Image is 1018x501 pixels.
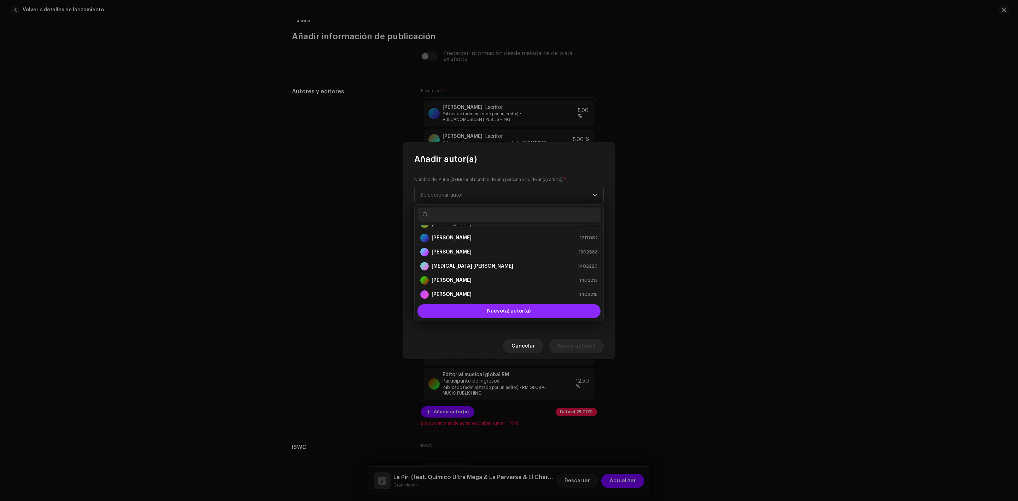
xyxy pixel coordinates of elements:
[432,292,472,297] font: [PERSON_NAME]
[415,214,603,347] ul: Lista de opciones
[487,309,531,314] font: Nuevo(a) autor(a)
[417,231,601,245] li: Adelina Ramírez
[414,177,452,182] font: Nombre del Autor (
[417,259,601,273] li: Aneurisma René Mateo Medina
[420,192,463,198] font: Seleccionar autor
[579,278,598,282] font: 1402213
[417,245,601,259] li: Ramón Antonio Reyes
[414,155,477,163] font: Añadir autor(a)
[503,339,543,353] button: Cancelar
[432,278,472,283] font: [PERSON_NAME]
[462,177,564,182] font: ser el nombre de una persona y no de un(a) artista).
[580,236,598,240] font: 1217082
[417,287,601,302] li: Dennisse Michelle Tejeda
[432,235,472,240] font: [PERSON_NAME]
[432,250,472,255] font: [PERSON_NAME]
[420,186,593,204] span: Seleccionar autor
[593,186,598,204] div: disparador desplegable
[417,273,601,287] li: Jorgina Guillermo Díaz
[452,177,462,182] font: DEBE
[417,304,601,318] button: Nuevo(a) autor(a)
[578,264,598,268] font: 1402220
[549,339,604,353] button: Añadir autor(a)
[579,292,598,297] font: 1402216
[557,344,595,349] font: Añadir autor(a)
[432,264,513,269] font: [MEDICAL_DATA] [PERSON_NAME]
[511,344,535,349] font: Cancelar
[579,250,598,254] font: 1302683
